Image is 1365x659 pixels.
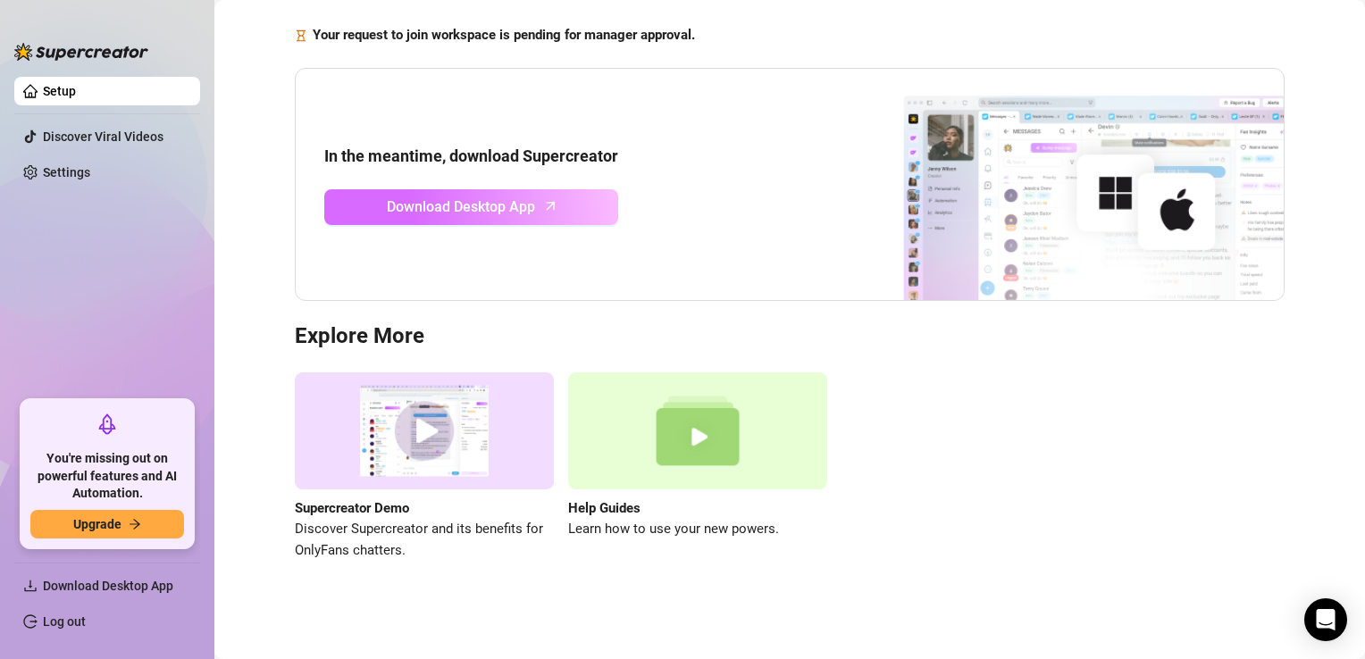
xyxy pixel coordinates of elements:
[387,196,535,218] span: Download Desktop App
[837,69,1284,301] img: download app
[568,372,827,561] a: Help GuidesLearn how to use your new powers.
[295,500,409,516] strong: Supercreator Demo
[324,146,618,165] strong: In the meantime, download Supercreator
[568,500,641,516] strong: Help Guides
[96,413,118,435] span: rocket
[43,84,76,98] a: Setup
[23,579,38,593] span: download
[43,165,90,179] a: Settings
[568,372,827,489] img: help guides
[43,614,86,629] a: Log out
[540,196,561,216] span: arrow-up
[30,450,184,503] span: You're missing out on powerful features and AI Automation.
[43,129,163,144] a: Discover Viral Videos
[1304,598,1347,641] div: Open Intercom Messenger
[73,517,121,531] span: Upgrade
[295,322,1285,351] h3: Explore More
[295,372,554,489] img: supercreator demo
[14,43,148,61] img: logo-BBDzfeDw.svg
[324,189,618,225] a: Download Desktop Apparrow-up
[295,372,554,561] a: Supercreator DemoDiscover Supercreator and its benefits for OnlyFans chatters.
[313,27,695,43] strong: Your request to join workspace is pending for manager approval.
[30,510,184,538] button: Upgradearrow-right
[129,518,141,530] span: arrow-right
[568,519,827,540] span: Learn how to use your new powers.
[295,519,554,561] span: Discover Supercreator and its benefits for OnlyFans chatters.
[43,579,173,593] span: Download Desktop App
[295,25,307,46] span: hourglass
